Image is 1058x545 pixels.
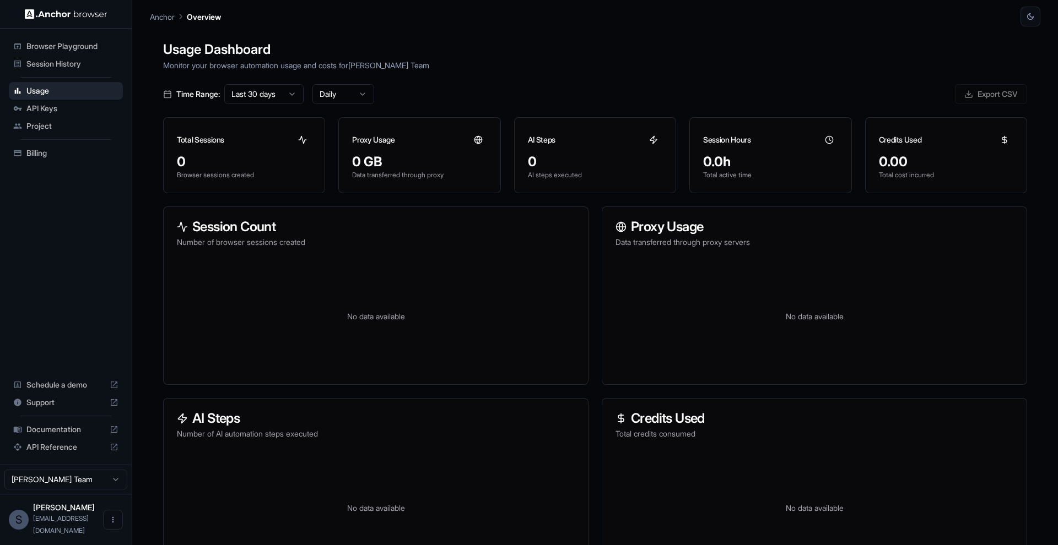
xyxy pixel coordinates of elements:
[177,237,575,248] p: Number of browser sessions created
[177,261,575,371] div: No data available
[703,171,838,179] p: Total active time
[176,89,220,100] span: Time Range:
[703,153,838,171] div: 0.0h
[26,121,118,132] span: Project
[879,134,922,145] h3: Credits Used
[9,37,123,55] div: Browser Playground
[177,153,311,171] div: 0
[177,171,311,179] p: Browser sessions created
[9,510,29,530] div: S
[177,412,575,425] h3: AI Steps
[187,11,221,23] p: Overview
[26,442,105,453] span: API Reference
[528,153,662,171] div: 0
[616,428,1013,439] p: Total credits consumed
[616,412,1013,425] h3: Credits Used
[177,134,224,145] h3: Total Sessions
[616,261,1013,371] div: No data available
[150,10,221,23] nav: breadcrumb
[9,100,123,117] div: API Keys
[616,237,1013,248] p: Data transferred through proxy servers
[33,514,89,535] span: shahar.g@joon.co
[9,117,123,135] div: Project
[879,153,1013,171] div: 0.00
[528,171,662,179] p: AI steps executed
[26,148,118,159] span: Billing
[25,9,107,19] img: Anchor Logo
[9,376,123,394] div: Schedule a demo
[9,82,123,100] div: Usage
[9,144,123,162] div: Billing
[9,55,123,73] div: Session History
[616,220,1013,233] h3: Proxy Usage
[879,171,1013,179] p: Total cost incurred
[177,220,575,233] h3: Session Count
[26,397,105,408] span: Support
[352,153,487,171] div: 0 GB
[163,59,1027,71] p: Monitor your browser automation usage and costs for [PERSON_NAME] Team
[33,503,95,512] span: Shahar Goldman
[163,40,1027,59] h1: Usage Dashboard
[26,379,105,390] span: Schedule a demo
[177,428,575,439] p: Number of AI automation steps executed
[150,11,175,23] p: Anchor
[9,421,123,438] div: Documentation
[9,438,123,456] div: API Reference
[26,85,118,96] span: Usage
[26,424,105,435] span: Documentation
[26,58,118,69] span: Session History
[528,134,555,145] h3: AI Steps
[26,41,118,52] span: Browser Playground
[26,103,118,114] span: API Keys
[703,134,751,145] h3: Session Hours
[9,394,123,411] div: Support
[103,510,123,530] button: Open menu
[352,134,395,145] h3: Proxy Usage
[352,171,487,179] p: Data transferred through proxy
